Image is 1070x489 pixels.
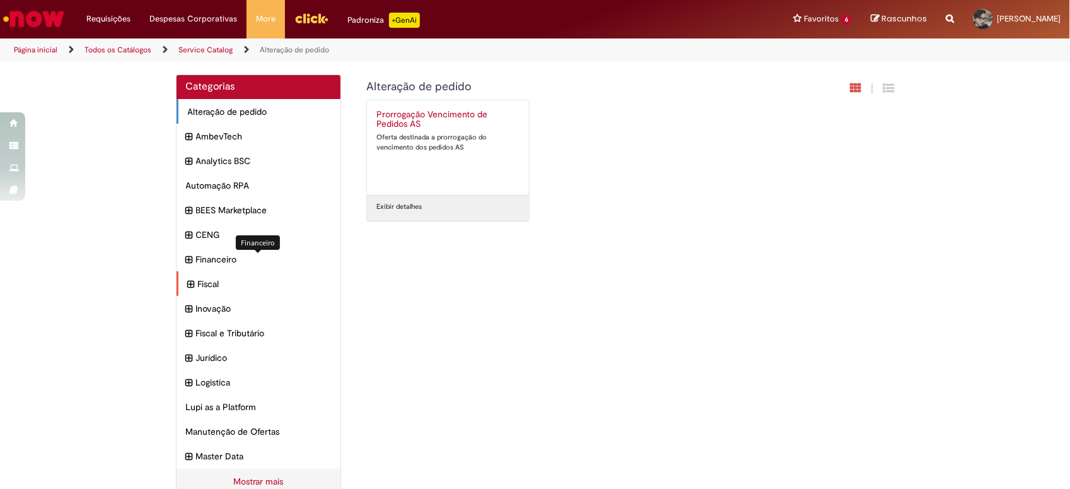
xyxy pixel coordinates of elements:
span: Fiscal [198,278,332,290]
a: Service Catalog [178,45,233,55]
span: CENG [196,228,332,241]
div: expandir categoria Master Data Master Data [177,444,341,469]
i: Exibição de grade [883,82,895,94]
span: Logistica [196,376,332,389]
ul: Trilhas de página [9,38,704,62]
h2: Prorrogação Vencimento de Pedidos AS [376,110,520,130]
i: expandir categoria Financeiro [186,253,193,267]
div: expandir categoria BEES Marketplace BEES Marketplace [177,197,341,223]
a: Prorrogação Vencimento de Pedidos AS Oferta destinada a prorrogação do vencimento dos pedidos AS [367,100,529,195]
span: Jurídico [196,351,332,364]
i: expandir categoria Inovação [186,302,193,316]
span: More [256,13,276,25]
span: Requisições [86,13,131,25]
div: expandir categoria AmbevTech AmbevTech [177,124,341,149]
span: 6 [841,15,852,25]
a: Rascunhos [871,13,927,25]
span: | [871,81,874,96]
span: Inovação [196,302,332,315]
div: Automação RPA [177,173,341,198]
div: expandir categoria Inovação Inovação [177,296,341,321]
span: Alteração de pedido [188,105,332,118]
span: Automação RPA [186,179,332,192]
h1: {"description":null,"title":"Alteração de pedido"} Categoria [366,81,758,93]
i: expandir categoria Fiscal [188,278,195,292]
span: Manutenção de Ofertas [186,425,332,438]
span: Master Data [196,450,332,462]
div: expandir categoria Logistica Logistica [177,370,341,395]
span: Financeiro [196,253,332,266]
span: Rascunhos [881,13,927,25]
a: Alteração de pedido [260,45,329,55]
div: expandir categoria CENG CENG [177,222,341,247]
i: expandir categoria BEES Marketplace [186,204,193,218]
div: Financeiro [236,235,280,250]
span: AmbevTech [196,130,332,143]
i: Exibição em cartão [851,82,862,94]
img: ServiceNow [1,6,66,32]
div: expandir categoria Financeiro Financeiro [177,247,341,272]
a: Todos os Catálogos [84,45,151,55]
div: Oferta destinada a prorrogação do vencimento dos pedidos AS [376,133,520,152]
div: expandir categoria Fiscal e Tributário Fiscal e Tributário [177,321,341,346]
i: expandir categoria Logistica [186,376,193,390]
div: expandir categoria Analytics BSC Analytics BSC [177,148,341,174]
i: expandir categoria Fiscal e Tributário [186,327,193,341]
div: Padroniza [347,13,420,28]
div: expandir categoria Fiscal Fiscal [177,271,341,297]
a: Mostrar mais [233,476,283,487]
span: Lupi as a Platform [186,401,332,413]
div: Lupi as a Platform [177,394,341,420]
div: Manutenção de Ofertas [177,419,341,444]
div: expandir categoria Jurídico Jurídico [177,345,341,370]
a: Página inicial [14,45,57,55]
i: expandir categoria Master Data [186,450,193,464]
i: expandir categoria CENG [186,228,193,242]
h2: Categorias [186,81,332,93]
a: Exibir detalhes [376,202,422,212]
span: Analytics BSC [196,155,332,167]
span: Fiscal e Tributário [196,327,332,339]
span: Despesas Corporativas [149,13,237,25]
span: [PERSON_NAME] [997,13,1061,24]
span: Favoritos [804,13,839,25]
i: expandir categoria Analytics BSC [186,155,193,168]
i: expandir categoria Jurídico [186,351,193,365]
i: expandir categoria AmbevTech [186,130,193,144]
ul: Categorias [177,99,341,469]
img: click_logo_yellow_360x200.png [294,9,329,28]
div: Alteração de pedido [177,99,341,124]
span: BEES Marketplace [196,204,332,216]
p: +GenAi [389,13,420,28]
